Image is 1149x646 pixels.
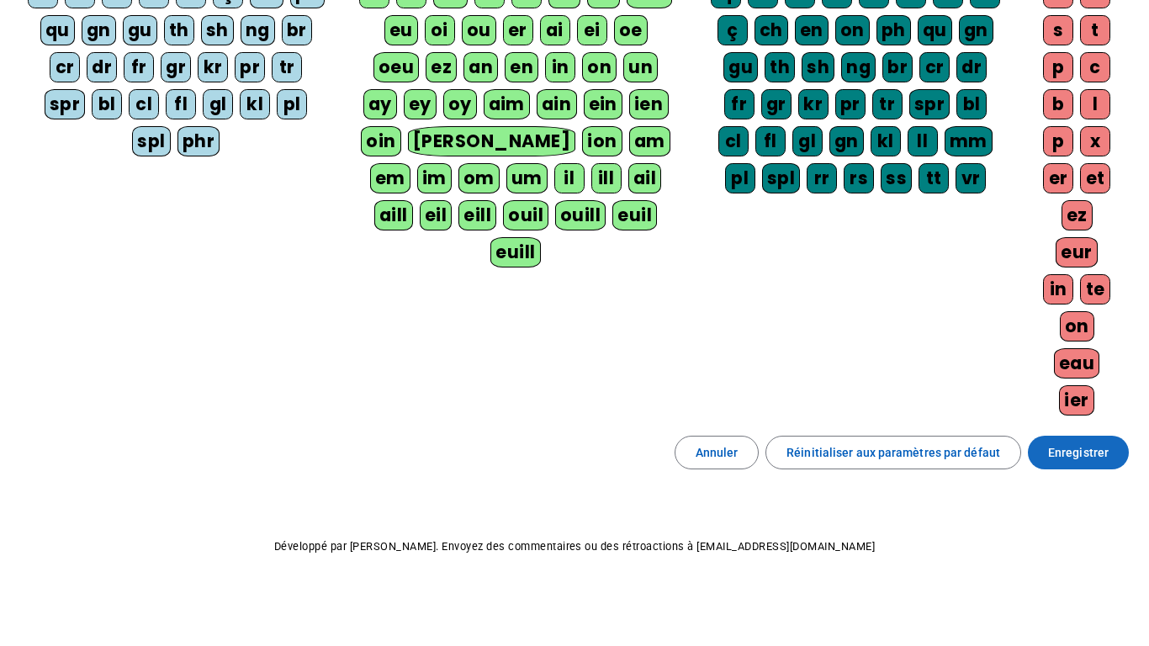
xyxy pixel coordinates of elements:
[696,442,739,463] span: Annuler
[765,52,795,82] div: th
[363,89,397,119] div: ay
[417,163,452,193] div: im
[490,237,540,267] div: euill
[458,200,496,230] div: eill
[87,52,117,82] div: dr
[908,126,938,156] div: ll
[370,163,410,193] div: em
[1056,237,1098,267] div: eur
[675,436,760,469] button: Annuler
[198,52,228,82] div: kr
[798,89,829,119] div: kr
[591,163,622,193] div: ill
[1054,348,1100,379] div: eau
[919,52,950,82] div: cr
[1080,52,1110,82] div: c
[724,89,755,119] div: fr
[129,89,159,119] div: cl
[408,126,575,156] div: [PERSON_NAME]
[629,89,669,119] div: ien
[959,15,993,45] div: gn
[835,89,866,119] div: pr
[1043,126,1073,156] div: p
[628,163,662,193] div: ail
[841,52,876,82] div: ng
[164,15,194,45] div: th
[1080,15,1110,45] div: t
[882,52,913,82] div: br
[792,126,823,156] div: gl
[829,126,864,156] div: gn
[1059,385,1094,416] div: ier
[1080,274,1110,304] div: te
[765,436,1021,469] button: Réinitialiser aux paramètres par défaut
[614,15,648,45] div: oe
[555,200,606,230] div: ouill
[537,89,577,119] div: ain
[177,126,220,156] div: phr
[92,89,122,119] div: bl
[484,89,531,119] div: aim
[132,126,171,156] div: spl
[13,537,1136,557] p: Développé par [PERSON_NAME]. Envoyez des commentaires ou des rétroactions à [EMAIL_ADDRESS][DOMAI...
[1043,52,1073,82] div: p
[420,200,453,230] div: eil
[40,15,75,45] div: qu
[872,89,903,119] div: tr
[166,89,196,119] div: fl
[881,163,912,193] div: ss
[458,163,500,193] div: om
[956,89,987,119] div: bl
[1043,15,1073,45] div: s
[505,52,538,82] div: en
[361,126,401,156] div: oin
[503,15,533,45] div: er
[506,163,548,193] div: um
[918,15,952,45] div: qu
[956,163,986,193] div: vr
[50,52,80,82] div: cr
[582,126,622,156] div: ion
[755,15,788,45] div: ch
[919,163,949,193] div: tt
[612,200,657,230] div: euil
[718,126,749,156] div: cl
[161,52,191,82] div: gr
[844,163,874,193] div: rs
[554,163,585,193] div: il
[725,163,755,193] div: pl
[384,15,418,45] div: eu
[45,89,86,119] div: spr
[1080,89,1110,119] div: l
[463,52,498,82] div: an
[871,126,901,156] div: kl
[1043,163,1073,193] div: er
[623,52,658,82] div: un
[629,126,670,156] div: am
[755,126,786,156] div: fl
[807,163,837,193] div: rr
[545,52,575,82] div: in
[241,15,275,45] div: ng
[503,200,548,230] div: ouil
[1043,274,1073,304] div: in
[584,89,623,119] div: ein
[540,15,570,45] div: ai
[577,15,607,45] div: ei
[1060,311,1094,342] div: on
[443,89,477,119] div: oy
[124,52,154,82] div: fr
[277,89,307,119] div: pl
[425,15,455,45] div: oi
[956,52,987,82] div: dr
[1062,200,1093,230] div: ez
[795,15,829,45] div: en
[835,15,870,45] div: on
[373,52,420,82] div: oeu
[762,163,801,193] div: spl
[876,15,911,45] div: ph
[786,442,1000,463] span: Réinitialiser aux paramètres par défaut
[761,89,792,119] div: gr
[1048,442,1109,463] span: Enregistrer
[723,52,758,82] div: gu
